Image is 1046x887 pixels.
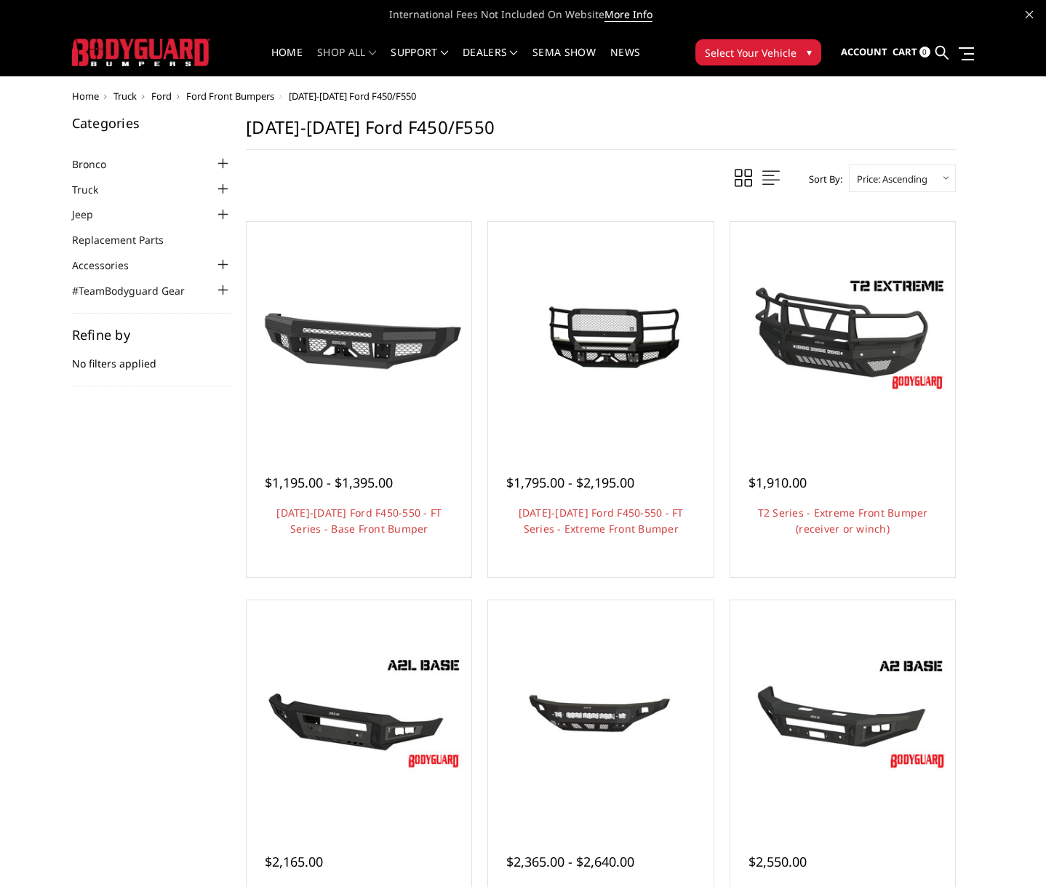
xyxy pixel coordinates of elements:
h5: Categories [72,116,232,130]
span: $1,795.00 - $2,195.00 [506,474,634,491]
a: 2017-2022 Ford F450-550 - FT Series - Base Front Bumper [250,226,468,443]
span: Cart [893,45,917,58]
a: Bronco [72,156,124,172]
a: SEMA Show [532,47,596,76]
img: BODYGUARD BUMPERS [72,39,210,65]
a: Support [391,47,448,76]
span: ▾ [807,44,812,60]
span: $1,910.00 [748,474,807,491]
img: 2017-2022 Ford F450-550 - FT Series - Base Front Bumper [250,273,468,395]
span: [DATE]-[DATE] Ford F450/F550 [289,90,416,103]
a: Truck [113,90,137,103]
a: shop all [317,47,376,76]
a: Cart 0 [893,33,930,72]
a: Dealers [463,47,518,76]
span: Account [841,45,887,58]
a: [DATE]-[DATE] Ford F450-550 - FT Series - Base Front Bumper [276,506,442,536]
a: Ford Front Bumpers [186,90,274,103]
a: Ford [151,90,172,103]
div: No filters applied [72,328,232,386]
a: Replacement Parts [72,232,182,247]
span: $2,365.00 - $2,640.00 [506,853,634,870]
span: Select Your Vehicle [705,45,797,60]
a: A2L Series - Base Front Bumper (Non Winch) A2L Series - Base Front Bumper (Non Winch) [250,604,468,822]
a: News [610,47,640,76]
a: Accessories [72,258,147,273]
img: 2017-2022 Ford F450-550 - Freedom Series - Base Front Bumper (non-winch) [492,661,709,765]
a: More Info [604,7,652,22]
a: 2017-2022 Ford F450-550 - Freedom Series - Base Front Bumper (non-winch) 2017-2022 Ford F450-550 ... [492,604,709,822]
a: A2 Series Base Front Bumper (winch mount) A2 Series Base Front Bumper (winch mount) [734,604,951,822]
span: $1,195.00 - $1,395.00 [265,474,393,491]
a: Account [841,33,887,72]
span: 0 [919,47,930,57]
a: Jeep [72,207,111,222]
a: T2 Series - Extreme Front Bumper (receiver or winch) [758,506,928,536]
span: $2,550.00 [748,853,807,870]
label: Sort By: [801,168,842,190]
a: T2 Series - Extreme Front Bumper (receiver or winch) T2 Series - Extreme Front Bumper (receiver o... [734,226,951,443]
a: [DATE]-[DATE] Ford F450-550 - FT Series - Extreme Front Bumper [519,506,684,536]
h1: [DATE]-[DATE] Ford F450/F550 [246,116,956,150]
a: Truck [72,182,116,197]
a: Home [72,90,99,103]
button: Select Your Vehicle [695,39,821,65]
h5: Refine by [72,328,232,341]
a: Home [271,47,303,76]
a: 2017-2022 Ford F450-550 - FT Series - Extreme Front Bumper 2017-2022 Ford F450-550 - FT Series - ... [492,226,709,443]
span: $2,165.00 [265,853,323,870]
a: #TeamBodyguard Gear [72,283,203,298]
